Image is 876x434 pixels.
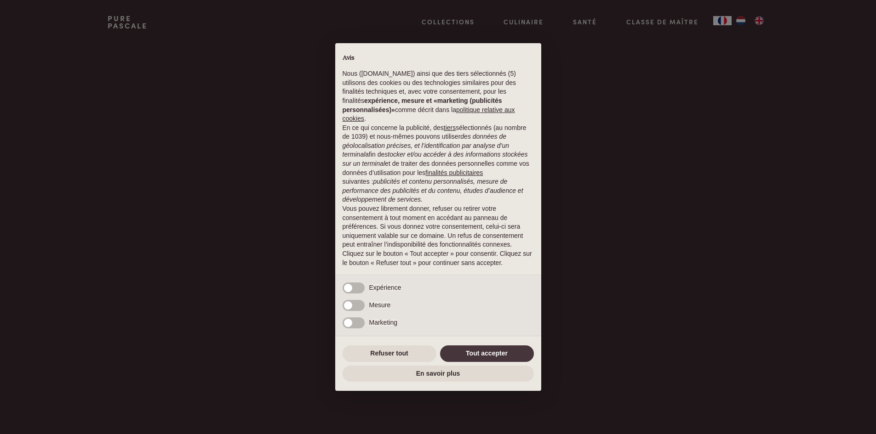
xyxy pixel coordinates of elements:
[343,178,523,203] em: publicités et contenu personnalisés, mesure de performance des publicités et du contenu, études d...
[343,151,528,167] em: stocker et/ou accéder à des informations stockées sur un terminal
[440,345,534,362] button: Tout accepter
[343,249,534,267] p: Cliquez sur le bouton « Tout accepter » pour consentir. Cliquez sur le bouton « Refuser tout » po...
[343,345,436,362] button: Refuser tout
[343,124,534,204] p: En ce qui concerne la publicité, des sélectionnés (au nombre de 1039) et nous-mêmes pouvons utili...
[343,54,534,62] h2: Avis
[343,97,502,113] strong: expérience, mesure et «marketing (publicités personnalisées)»
[444,124,456,133] button: tiers
[369,301,391,309] span: Mesure
[425,169,483,178] button: finalités publicitaires
[369,319,397,326] span: Marketing
[369,284,401,291] span: Expérience
[343,69,534,124] p: Nous ([DOMAIN_NAME]) ainsi que des tiers sélectionnés (5) utilisons des cookies ou des technologi...
[343,133,510,158] em: des données de géolocalisation précises, et l’identification par analyse d’un terminal
[343,366,534,382] button: En savoir plus
[343,204,534,249] p: Vous pouvez librement donner, refuser ou retirer votre consentement à tout moment en accédant au ...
